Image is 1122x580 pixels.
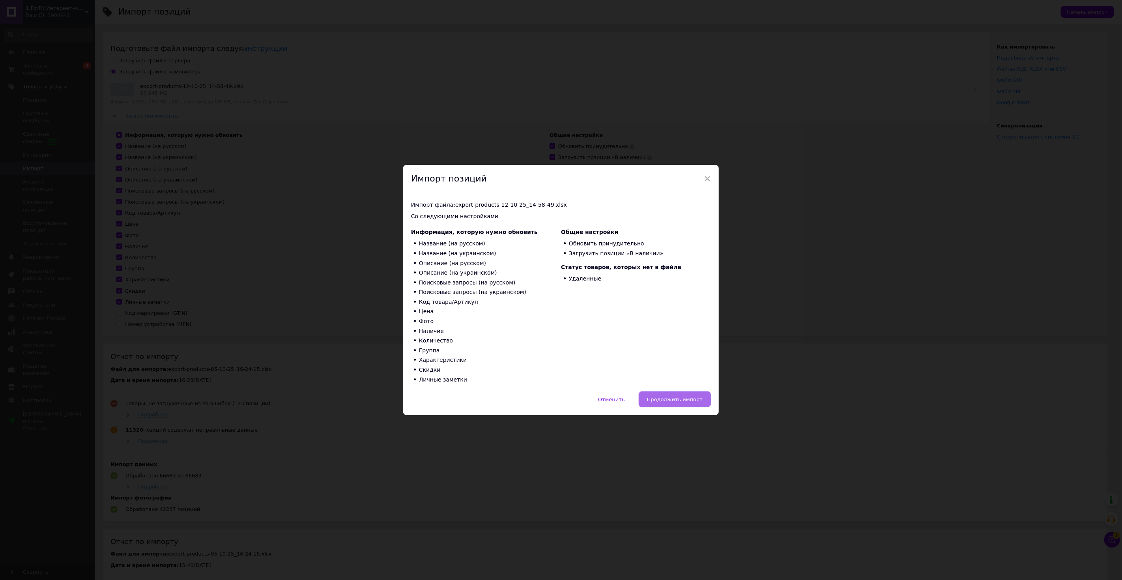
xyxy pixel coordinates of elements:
[704,172,711,185] span: ×
[411,201,711,209] div: Импорт файла: export-products-12-10-25_14-58-49.xlsx
[590,391,633,407] button: Отменить
[411,297,561,307] li: Код товара/Артикул
[647,397,703,402] span: Продолжить импорт
[411,288,561,297] li: Поисковые запросы (на украинском)
[411,365,561,375] li: Скидки
[411,258,561,268] li: Описание (на русском)
[598,397,625,402] span: Отменить
[411,336,561,346] li: Количество
[411,239,561,249] li: Название (на русском)
[411,346,561,355] li: Группа
[561,229,619,235] span: Общие настройки
[411,213,711,221] div: Со следующими настройками
[411,229,538,235] span: Информация, которую нужно обновить
[411,355,561,365] li: Характеристики
[411,278,561,288] li: Поисковые запросы (на русском)
[411,249,561,258] li: Название (на украинском)
[411,268,561,278] li: Описание (на украинском)
[561,249,711,258] li: Загрузить позиции «В наличии»
[561,274,711,284] li: Удаленные
[411,375,561,385] li: Личные заметки
[639,391,711,407] button: Продолжить импорт
[403,165,719,193] div: Импорт позиций
[411,317,561,327] li: Фото
[561,264,681,270] span: Статус товаров, которых нет в файле
[411,307,561,317] li: Цена
[561,239,711,249] li: Обновить принудительно
[411,326,561,336] li: Наличие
